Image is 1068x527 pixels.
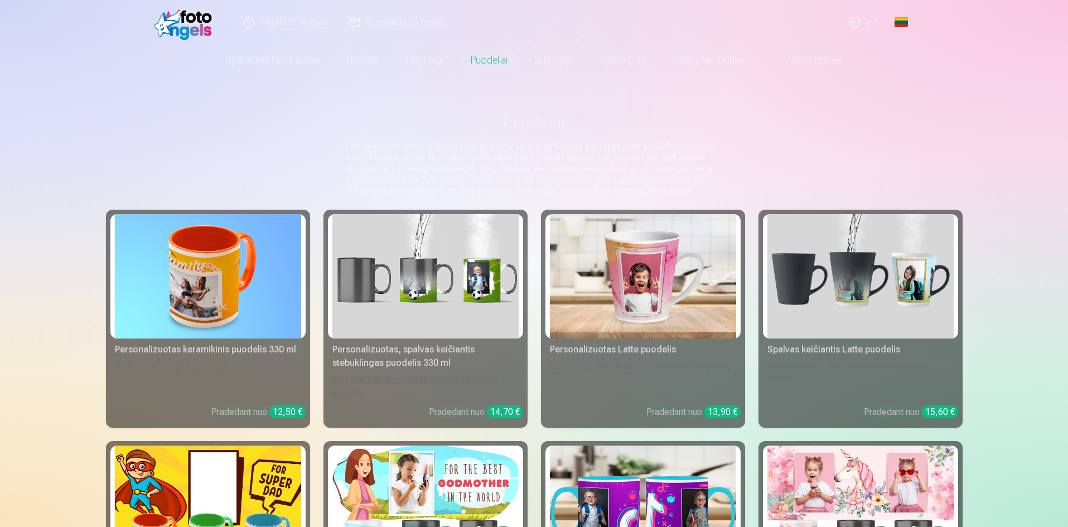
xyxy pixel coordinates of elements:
[392,45,457,76] a: Magnetai
[864,405,958,419] div: Pradedant nuo
[922,405,958,418] div: 15,60 €
[545,361,741,397] div: Gurkšnokite stilingai savo mėgstamą karštą gėrimą
[106,210,310,428] a: Personalizuotas keramikinis puodelis 330 ml Personalizuotas keramikinis puodelis 330 mlGerkite sa...
[763,343,958,356] div: Spalvas keičiantis Latte puodelis
[269,405,306,418] div: 12,50 €
[757,45,856,76] a: Visos prekės
[550,214,736,339] img: Personalizuotas Latte puodelis
[429,405,523,419] div: Pradedant nuo
[110,361,306,397] div: Gerkite savo rytinę kavą stilingai
[763,361,958,397] div: [DEMOGRAPHIC_DATA] linksmumo savo rytinei rutinai
[588,45,660,76] a: Kalendoriai
[457,45,521,76] a: Puodeliai
[487,405,523,418] div: 14,70 €
[646,405,741,419] div: Pradedant nuo
[334,45,392,76] a: Rinkiniai
[660,45,757,76] a: Raktų pakabukas
[521,45,588,76] a: Suvenyrai
[758,210,963,428] a: Spalvas keičiantis Latte puodelisSpalvas keičiantis Latte puodelis[DEMOGRAPHIC_DATA] linksmumo sa...
[115,112,954,132] h1: Puodeliai
[154,4,218,40] img: /fa1
[110,343,306,356] div: Personalizuotas keramikinis puodelis 330 ml
[545,343,741,356] div: Personalizuotas Latte puodelis
[211,405,306,419] div: Pradedant nuo
[767,214,954,339] img: Spalvas keičiantis Latte puodelis
[115,214,301,339] img: Personalizuotas keramikinis puodelis 330 ml
[328,343,523,370] div: Personalizuotas, spalvas keičiantis stebuklingas puodelis 330 ml
[541,210,745,428] a: Personalizuotas Latte puodelisPersonalizuotas Latte puodelisGurkšnokite stilingai savo mėgstamą k...
[704,405,741,418] div: 13,90 €
[212,45,334,76] a: Spausdinti nuotraukas
[332,214,519,339] img: Personalizuotas, spalvas keičiantis stebuklingas puodelis 330 ml
[323,210,528,428] a: Personalizuotas, spalvas keičiantis stebuklingas puodelis 330 mlPersonalizuotas, spalvas keičiant...
[347,141,722,196] p: Puodeliai yra daugiau nei tik indas rytinei kavai ar arbatai gerti. Juose gali slypėti ypatinga r...
[328,374,523,397] div: Stebėkite kaip atgyja jūsų puodelis su kiekvienu gurkšniu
